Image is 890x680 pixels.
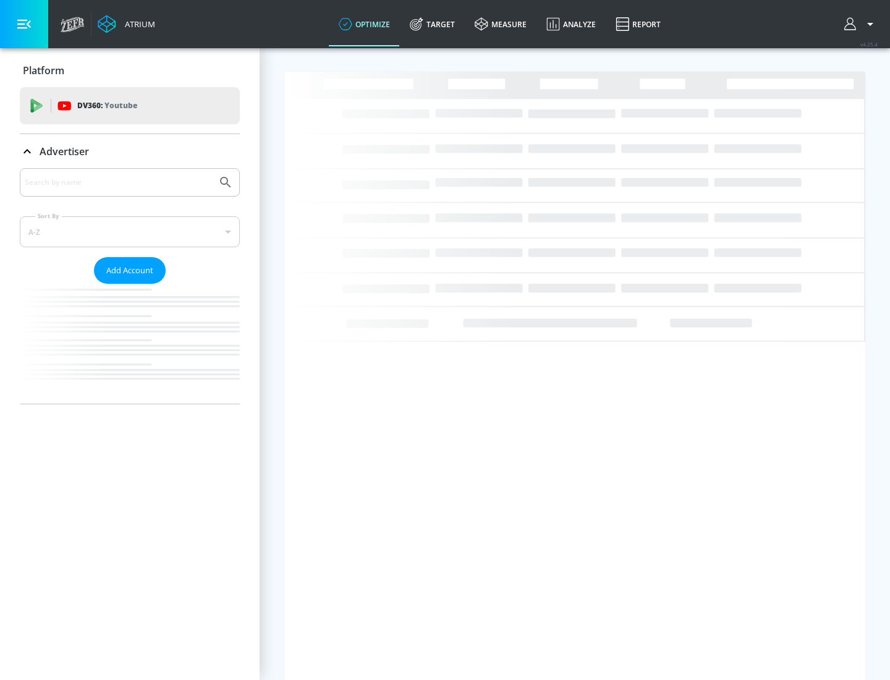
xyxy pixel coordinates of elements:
[40,145,89,158] p: Advertiser
[35,212,62,220] label: Sort By
[106,263,153,278] span: Add Account
[20,134,240,169] div: Advertiser
[77,99,137,113] p: DV360:
[606,2,671,46] a: Report
[20,284,240,404] nav: list of Advertiser
[20,168,240,404] div: Advertiser
[104,99,137,112] p: Youtube
[98,15,155,33] a: Atrium
[536,2,606,46] a: Analyze
[94,257,166,284] button: Add Account
[20,53,240,88] div: Platform
[20,87,240,124] div: DV360: Youtube
[860,41,878,48] span: v 4.25.4
[465,2,536,46] a: measure
[23,64,64,77] p: Platform
[20,216,240,247] div: A-Z
[120,19,155,30] div: Atrium
[329,2,400,46] a: optimize
[25,174,212,190] input: Search by name
[400,2,465,46] a: Target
